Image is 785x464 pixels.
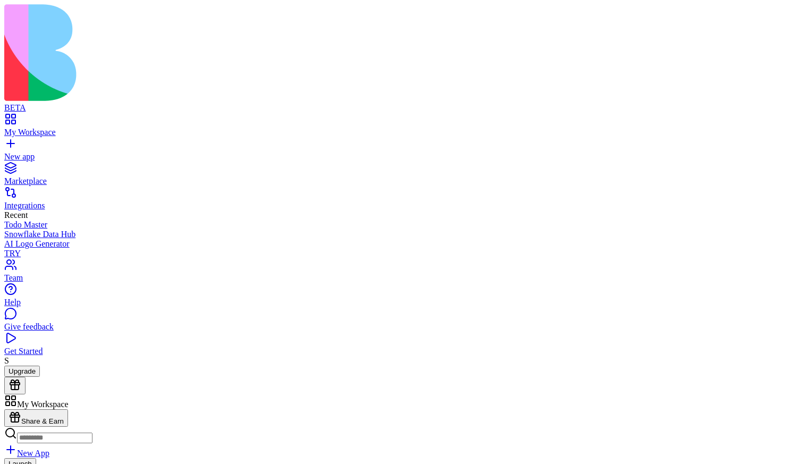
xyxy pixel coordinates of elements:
a: Give feedback [4,313,781,332]
span: Share & Earn [21,417,64,425]
div: Integrations [4,201,781,210]
a: Todo Master [4,220,781,230]
a: Snowflake Data Hub [4,230,781,239]
div: Get Started [4,347,781,356]
a: My Workspace [4,118,781,137]
div: Team [4,273,781,283]
button: Upgrade [4,366,40,377]
a: BETA [4,94,781,113]
img: logo [4,4,432,101]
div: Help [4,298,781,307]
a: Integrations [4,191,781,210]
a: New app [4,142,781,162]
span: My Workspace [17,400,69,409]
div: My Workspace [4,128,781,137]
div: BETA [4,103,781,113]
span: S [4,356,9,365]
div: TRY [4,249,781,258]
div: New app [4,152,781,162]
span: Recent [4,210,28,220]
a: New App [4,449,49,458]
a: Get Started [4,337,781,356]
a: Help [4,288,781,307]
button: Share & Earn [4,409,68,427]
div: Marketplace [4,176,781,186]
div: Give feedback [4,322,781,332]
a: AI Logo GeneratorTRY [4,239,781,258]
a: Team [4,264,781,283]
a: Upgrade [4,366,40,375]
a: Marketplace [4,167,781,186]
div: AI Logo Generator [4,239,781,249]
